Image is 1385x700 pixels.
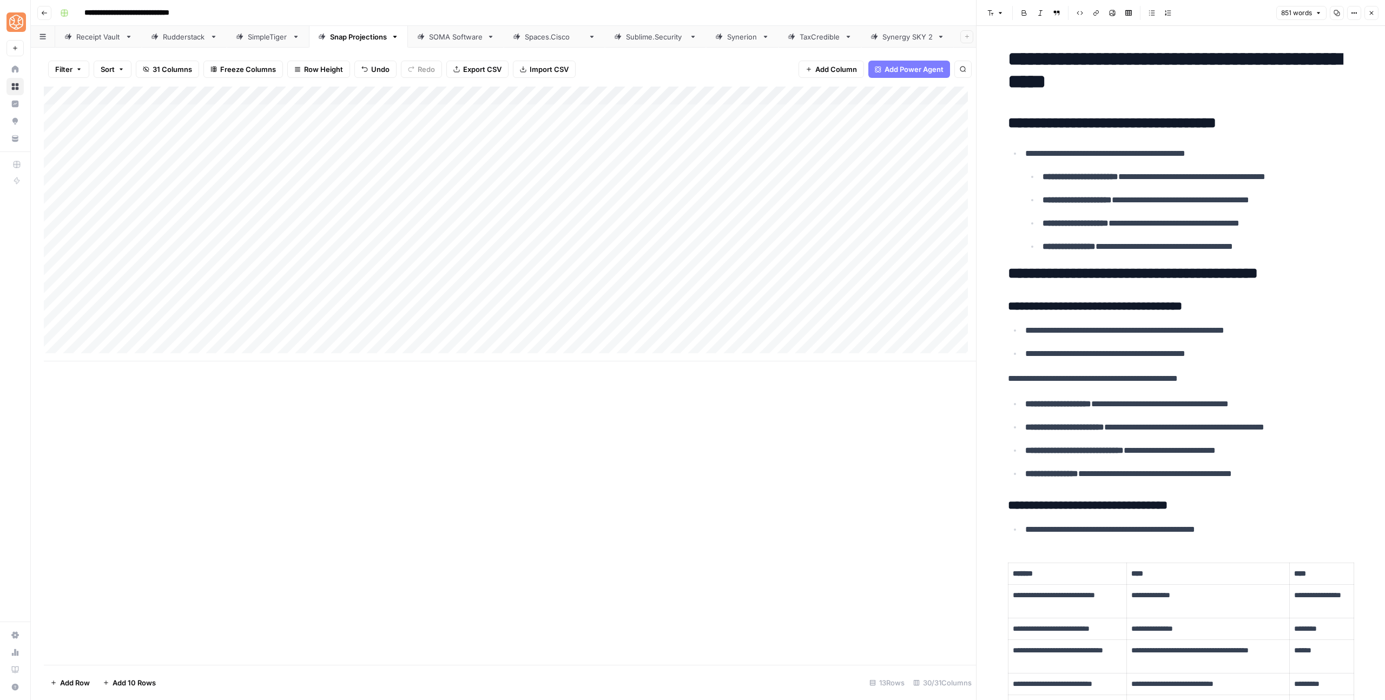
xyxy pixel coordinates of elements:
[525,31,584,42] div: [DOMAIN_NAME]
[504,26,605,48] a: [DOMAIN_NAME]
[220,64,276,75] span: Freeze Columns
[727,31,757,42] div: Synerion
[706,26,779,48] a: Synerion
[6,661,24,678] a: Learning Hub
[136,61,199,78] button: 31 Columns
[142,26,227,48] a: Rudderstack
[60,677,90,688] span: Add Row
[309,26,408,48] a: Snap Projections
[530,64,569,75] span: Import CSV
[227,26,309,48] a: SimpleTiger
[463,64,502,75] span: Export CSV
[865,674,909,691] div: 13 Rows
[429,31,483,42] div: SOMA Software
[909,674,976,691] div: 30/31 Columns
[799,61,864,78] button: Add Column
[626,31,685,42] div: [DOMAIN_NAME]
[1276,6,1327,20] button: 851 words
[203,61,283,78] button: Freeze Columns
[44,674,96,691] button: Add Row
[800,31,840,42] div: TaxCredible
[6,626,24,644] a: Settings
[6,78,24,95] a: Browse
[371,64,390,75] span: Undo
[408,26,504,48] a: SOMA Software
[6,644,24,661] a: Usage
[446,61,509,78] button: Export CSV
[55,26,142,48] a: Receipt Vault
[1281,8,1312,18] span: 851 words
[861,26,954,48] a: Synergy SKY 2
[6,12,26,32] img: SimpleTiger Logo
[248,31,288,42] div: SimpleTiger
[6,95,24,113] a: Insights
[885,64,944,75] span: Add Power Agent
[113,677,156,688] span: Add 10 Rows
[287,61,350,78] button: Row Height
[354,61,397,78] button: Undo
[163,31,206,42] div: Rudderstack
[401,61,442,78] button: Redo
[101,64,115,75] span: Sort
[55,64,72,75] span: Filter
[6,113,24,130] a: Opportunities
[418,64,435,75] span: Redo
[304,64,343,75] span: Row Height
[6,9,24,36] button: Workspace: SimpleTiger
[605,26,706,48] a: [DOMAIN_NAME]
[96,674,162,691] button: Add 10 Rows
[868,61,950,78] button: Add Power Agent
[6,678,24,696] button: Help + Support
[153,64,192,75] span: 31 Columns
[48,61,89,78] button: Filter
[330,31,387,42] div: Snap Projections
[94,61,131,78] button: Sort
[6,61,24,78] a: Home
[6,130,24,147] a: Your Data
[882,31,933,42] div: Synergy SKY 2
[815,64,857,75] span: Add Column
[513,61,576,78] button: Import CSV
[76,31,121,42] div: Receipt Vault
[779,26,861,48] a: TaxCredible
